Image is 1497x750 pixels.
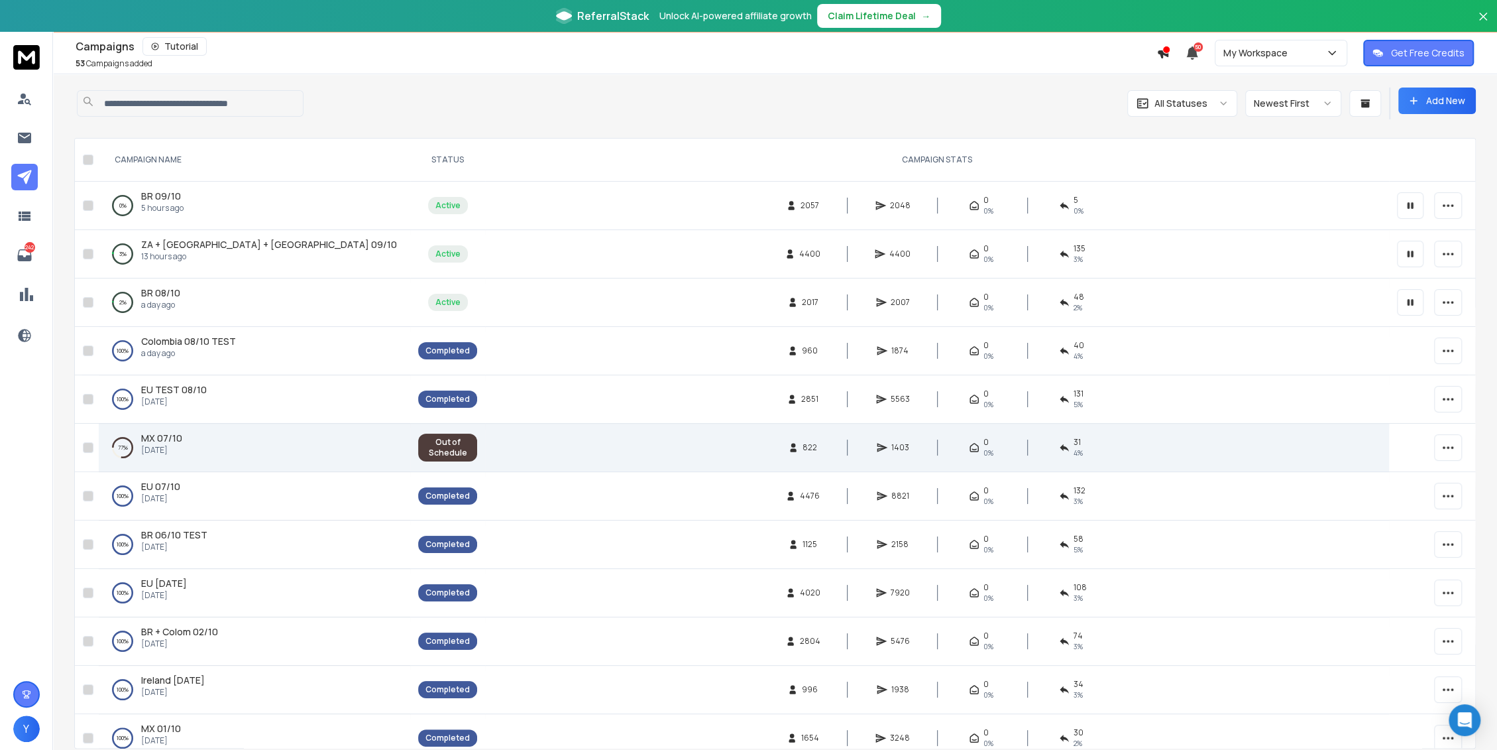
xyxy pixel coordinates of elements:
span: 0 [983,534,989,544]
span: 1938 [891,684,909,695]
span: 0 % [1074,206,1083,216]
a: BR 09/10 [141,190,181,203]
button: Claim Lifetime Deal→ [817,4,941,28]
div: Active [435,297,461,308]
span: 5563 [891,394,910,405]
p: 0 % [119,199,127,212]
span: 0 [983,340,989,351]
a: BR 06/10 TEST [141,529,207,542]
span: 0 [983,485,989,496]
span: 2158 [891,539,909,550]
div: Out of Schedule [425,437,470,458]
span: 3 % [1074,593,1083,603]
div: Open Intercom Messenger [1449,704,1480,736]
div: Completed [425,588,470,598]
span: 2017 [802,297,818,308]
span: 8821 [891,491,909,501]
span: 1125 [803,539,817,550]
p: [DATE] [141,735,181,746]
span: BR 06/10 TEST [141,529,207,541]
span: 2851 [801,394,818,405]
span: 4020 [800,588,820,598]
a: MX 07/10 [141,432,182,445]
span: 4400 [889,249,911,259]
a: BR + Colom 02/10 [141,625,218,639]
p: Get Free Credits [1391,46,1465,60]
span: 0% [983,690,993,700]
span: 74 [1074,631,1083,641]
span: 0% [983,593,993,603]
span: 0% [983,351,993,361]
span: 3 % [1074,690,1083,700]
span: 2 % [1074,302,1082,313]
p: 100 % [117,538,129,551]
p: [DATE] [141,639,218,649]
span: 0% [983,206,993,216]
a: ZA + [GEOGRAPHIC_DATA] + [GEOGRAPHIC_DATA] 09/10 [141,238,397,251]
span: 2048 [890,200,911,211]
span: 4400 [799,249,820,259]
span: 0% [983,496,993,507]
span: 48 [1074,292,1084,302]
span: 1654 [801,733,819,743]
a: 242 [11,242,38,269]
span: 960 [802,345,818,356]
span: 0 [983,679,989,690]
span: EU 07/10 [141,480,180,493]
span: 2057 [801,200,819,211]
a: EU TEST 08/10 [141,383,207,397]
span: 108 [1074,582,1087,593]
span: 0 [983,389,989,399]
p: 100 % [117,635,129,648]
td: 100%BR 06/10 TEST[DATE] [99,521,410,569]
span: 0% [983,254,993,265]
span: EU [DATE] [141,577,187,590]
button: Close banner [1474,8,1492,40]
span: 5476 [891,636,910,647]
span: 0 [983,582,989,593]
a: Ireland [DATE] [141,674,205,687]
div: Completed [425,539,470,550]
a: BR 08/10 [141,286,180,300]
td: 100%EU TEST 08/10[DATE] [99,375,410,424]
span: 5 % [1074,544,1083,555]
span: 996 [802,684,818,695]
p: 242 [25,242,35,253]
td: 3%ZA + [GEOGRAPHIC_DATA] + [GEOGRAPHIC_DATA] 09/1013 hours ago [99,230,410,279]
span: 53 [76,58,85,69]
div: Active [435,249,461,259]
span: 2007 [891,297,910,308]
td: 100%EU [DATE][DATE] [99,569,410,617]
a: Colombia 08/10 TEST [141,335,236,348]
p: 100 % [117,393,129,406]
p: Campaigns added [76,58,152,69]
div: Completed [425,733,470,743]
a: EU 07/10 [141,480,180,493]
td: 100%BR + Colom 02/10[DATE] [99,617,410,666]
p: a day ago [141,348,236,359]
span: 4 % [1074,351,1083,361]
td: 100%Ireland [DATE][DATE] [99,666,410,714]
span: 0% [983,302,993,313]
span: → [921,9,930,23]
td: 100%EU 07/10[DATE] [99,472,410,521]
div: Completed [425,394,470,405]
div: Active [435,200,461,211]
button: Get Free Credits [1363,40,1474,66]
p: [DATE] [141,397,207,407]
span: 0 [983,631,989,641]
p: 100 % [117,489,129,503]
div: Completed [425,345,470,356]
span: 3 % [1074,496,1083,507]
span: 0 [983,437,989,448]
span: 0% [983,544,993,555]
td: 2%BR 08/10a day ago [99,279,410,327]
span: 58 [1074,534,1083,544]
p: [DATE] [141,590,187,601]
a: MX 01/10 [141,722,181,735]
p: 2 % [119,296,127,309]
p: 100 % [117,344,129,357]
button: Tutorial [142,37,207,56]
div: Campaigns [76,37,1156,56]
